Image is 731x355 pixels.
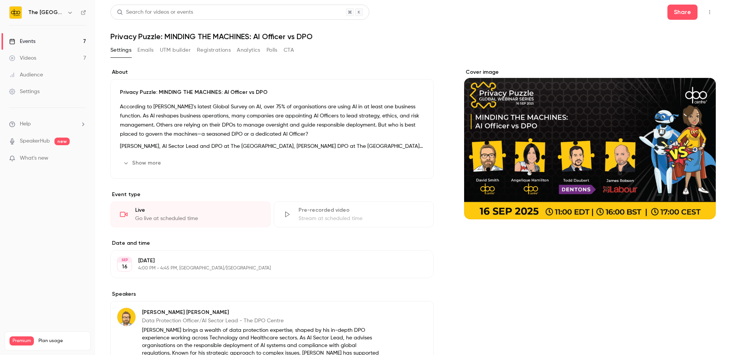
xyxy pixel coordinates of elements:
[464,68,716,76] label: Cover image
[160,44,191,56] button: UTM builder
[110,44,131,56] button: Settings
[9,71,43,79] div: Audience
[9,88,40,95] div: Settings
[110,191,434,198] p: Event type
[464,68,716,219] section: Cover image
[197,44,231,56] button: Registrations
[110,290,434,298] label: Speakers
[667,5,697,20] button: Share
[118,257,131,263] div: SEP
[135,215,261,222] div: Go live at scheduled time
[298,215,425,222] div: Stream at scheduled time
[110,68,434,76] label: About
[28,9,64,16] h6: The [GEOGRAPHIC_DATA]
[77,155,86,162] iframe: Noticeable Trigger
[9,120,86,128] li: help-dropdown-opener
[110,239,434,247] label: Date and time
[120,89,424,96] p: Privacy Puzzle: MINDING THE MACHINES: AI Officer vs DPO
[138,265,393,271] p: 4:00 PM - 4:45 PM, [GEOGRAPHIC_DATA]/[GEOGRAPHIC_DATA]
[9,38,35,45] div: Events
[110,32,716,41] h1: Privacy Puzzle: MINDING THE MACHINES: AI Officer vs DPO
[20,120,31,128] span: Help
[142,309,384,316] p: [PERSON_NAME] [PERSON_NAME]
[138,257,393,265] p: [DATE]
[20,137,50,145] a: SpeakerHub
[110,201,271,227] div: LiveGo live at scheduled time
[117,8,193,16] div: Search for videos or events
[142,317,384,325] p: Data Protection Officer/AI Sector Lead - The DPO Centre
[137,44,153,56] button: Emails
[10,336,34,345] span: Premium
[10,6,22,19] img: The DPO Centre
[237,44,260,56] button: Analytics
[120,142,424,151] p: [PERSON_NAME], AI Sector Lead and DPO at The [GEOGRAPHIC_DATA], [PERSON_NAME] DPO at The [GEOGRAP...
[274,201,434,227] div: Pre-recorded videoStream at scheduled time
[9,54,36,62] div: Videos
[117,308,136,326] img: David Smith
[135,206,261,214] div: Live
[54,138,70,145] span: new
[284,44,294,56] button: CTA
[122,263,128,271] p: 16
[298,206,425,214] div: Pre-recorded video
[120,102,424,139] p: According to [PERSON_NAME]’s latest Global Survey on AI, over 75% of organisations are using AI i...
[38,338,86,344] span: Plan usage
[20,154,48,162] span: What's new
[267,44,278,56] button: Polls
[120,157,166,169] button: Show more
